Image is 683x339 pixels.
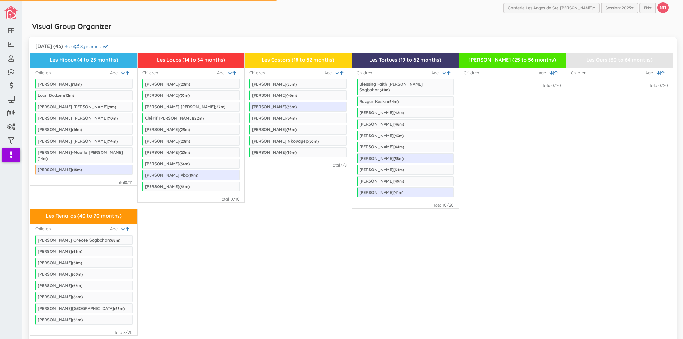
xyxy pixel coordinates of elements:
img: image [4,6,18,19]
div: Total /20 [433,202,454,208]
span: ( m) [394,145,404,149]
div: [PERSON_NAME][GEOGRAPHIC_DATA] [38,306,125,311]
span: ( m) [179,139,190,144]
span: ( m) [72,272,83,277]
span: ( m) [110,238,120,243]
a: | [656,70,661,76]
span: 49 [395,179,399,184]
div: [PERSON_NAME] [38,294,83,299]
div: [PERSON_NAME] [145,138,190,144]
span: ( m) [179,127,190,132]
span: ( m) [72,318,83,322]
div: Ruzgar Keskin [359,99,399,104]
a: | [121,70,126,76]
span: Age [646,70,656,76]
span: ( m) [72,167,82,172]
span: ( m) [72,260,82,265]
span: ( m) [394,133,404,138]
span: 44 [395,145,399,149]
span: ( m) [394,190,403,195]
span: 41 [381,87,385,92]
div: [PERSON_NAME] [145,150,190,155]
div: [PERSON_NAME] [252,93,297,98]
div: [PERSON_NAME] [359,144,404,149]
h3: Les Loups (14 to 34 months) [140,57,242,63]
div: [PERSON_NAME] Abo [145,172,198,178]
span: 13 [73,82,77,87]
span: ( m) [72,294,83,299]
span: 10 [229,196,233,202]
span: ( m) [394,179,404,184]
div: [PERSON_NAME] [359,110,404,115]
h3: Les Castors (18 to 52 months) [247,57,349,63]
span: 35 [288,82,292,87]
span: 63 [73,283,77,288]
span: ( m) [380,87,390,92]
span: ( m) [179,184,190,189]
div: [PERSON_NAME] [359,178,404,184]
span: ( m) [394,156,404,161]
div: [PERSON_NAME] [145,161,190,166]
div: [PERSON_NAME] [145,127,190,132]
span: Age [539,70,549,76]
a: | [549,70,554,76]
span: 46 [395,122,399,127]
span: 20 [181,82,185,87]
span: 9 [109,104,111,109]
span: ( m) [72,249,82,254]
span: 35 [310,139,314,144]
div: Chérif [PERSON_NAME] [145,115,204,120]
div: [PERSON_NAME] [252,127,297,132]
span: 41 [395,190,399,195]
div: Children [35,226,51,232]
span: ( m) [388,99,399,104]
div: [PERSON_NAME] [PERSON_NAME] [38,104,116,109]
span: 14 [39,156,43,161]
span: Age [324,70,335,76]
div: [PERSON_NAME] [252,115,297,120]
span: 35 [181,93,185,98]
h3: Les Hiboux (4 to 25 months) [33,57,135,63]
span: 20 [181,139,185,144]
span: 35 [288,104,292,109]
span: 60 [73,272,78,277]
span: ( m) [72,283,82,288]
span: 66 [73,294,78,299]
span: 35 [181,184,185,189]
span: 68 [111,238,116,243]
div: [PERSON_NAME] [38,283,82,288]
span: ( m) [72,127,82,132]
span: 34 [181,161,185,166]
div: [PERSON_NAME] [PERSON_NAME] [38,115,118,120]
span: ( m) [179,93,190,98]
span: 27 [216,104,221,109]
span: 0 [551,83,554,88]
span: ( m) [394,167,404,172]
span: 8 [125,180,127,185]
span: ( m) [108,116,118,120]
span: 12 [65,93,69,98]
span: 54 [395,167,399,172]
div: [PERSON_NAME] [38,81,82,87]
h3: Les Renards (40 to 70 months) [33,213,135,219]
div: [PERSON_NAME] [359,190,403,195]
div: Children [357,70,372,76]
div: [PERSON_NAME] [145,184,190,189]
div: [PERSON_NAME] [252,104,297,109]
h3: Les Ours (30 to 64 months) [569,57,671,63]
span: ( m) [179,161,190,166]
span: ( m) [286,116,297,120]
div: [PERSON_NAME] Oreofe Sagbohan [38,237,120,243]
span: 36 [288,127,292,132]
span: ( m) [286,93,297,98]
span: 16 [73,127,77,132]
span: 56 [115,306,120,311]
a: Synchronize [80,44,108,49]
span: 54 [389,99,394,104]
div: [PERSON_NAME] [38,271,83,277]
div: [PERSON_NAME] [145,81,190,87]
span: ( m) [38,156,48,161]
span: ( m) [286,150,297,155]
div: [PERSON_NAME] [38,167,82,172]
span: ( m) [179,150,190,155]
